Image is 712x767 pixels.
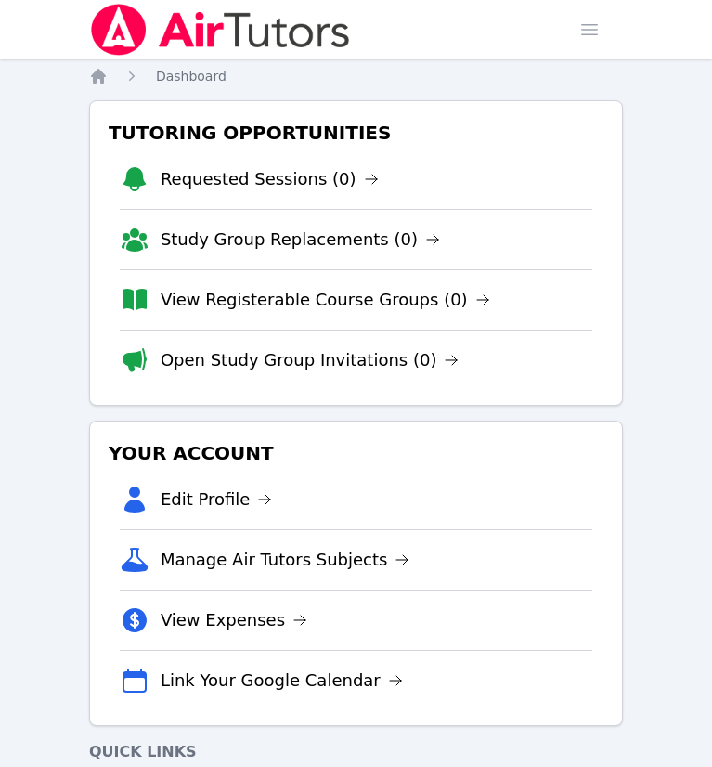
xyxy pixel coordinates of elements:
a: Requested Sessions (0) [161,166,379,192]
a: Link Your Google Calendar [161,668,403,694]
a: View Registerable Course Groups (0) [161,287,490,313]
a: Dashboard [156,67,227,85]
h3: Tutoring Opportunities [105,116,607,149]
a: Edit Profile [161,487,273,513]
nav: Breadcrumb [89,67,623,85]
a: Open Study Group Invitations (0) [161,347,460,373]
a: Manage Air Tutors Subjects [161,547,410,573]
img: Air Tutors [89,4,352,56]
a: View Expenses [161,607,307,633]
a: Study Group Replacements (0) [161,227,440,253]
h3: Your Account [105,436,607,470]
h4: Quick Links [89,741,623,763]
span: Dashboard [156,69,227,84]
